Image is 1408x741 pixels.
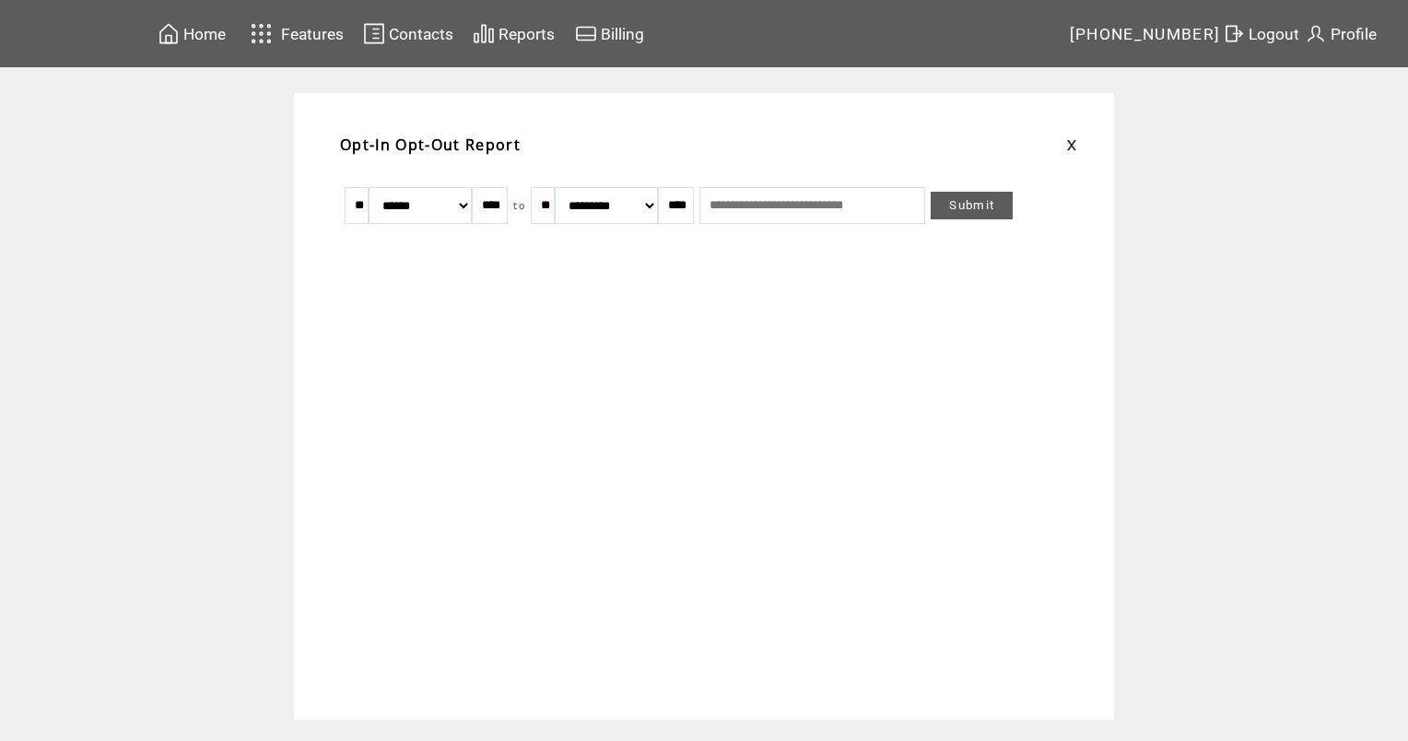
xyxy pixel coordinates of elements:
[245,18,277,49] img: features.svg
[1070,25,1221,43] span: [PHONE_NUMBER]
[1249,25,1299,43] span: Logout
[572,19,647,48] a: Billing
[1220,19,1302,48] a: Logout
[513,199,525,212] span: to
[931,192,1013,219] a: Submit
[473,22,495,45] img: chart.svg
[575,22,597,45] img: creidtcard.svg
[470,19,557,48] a: Reports
[499,25,555,43] span: Reports
[360,19,456,48] a: Contacts
[158,22,180,45] img: home.svg
[1331,25,1377,43] span: Profile
[601,25,644,43] span: Billing
[363,22,385,45] img: contacts.svg
[155,19,229,48] a: Home
[340,135,521,155] span: Opt-In Opt-Out Report
[1223,22,1245,45] img: exit.svg
[389,25,453,43] span: Contacts
[1305,22,1327,45] img: profile.svg
[281,25,344,43] span: Features
[1302,19,1379,48] a: Profile
[242,16,346,52] a: Features
[183,25,226,43] span: Home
